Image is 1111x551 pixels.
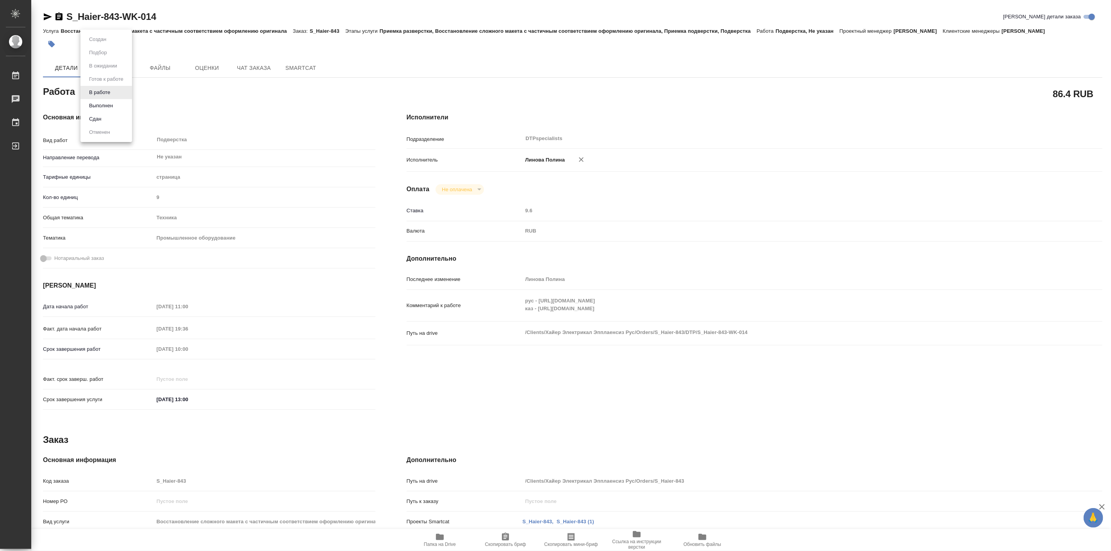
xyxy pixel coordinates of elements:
[87,101,115,110] button: Выполнен
[87,115,104,123] button: Сдан
[87,88,113,97] button: В работе
[87,35,109,44] button: Создан
[87,62,120,70] button: В ожидании
[87,75,126,84] button: Готов к работе
[87,48,109,57] button: Подбор
[87,128,113,137] button: Отменен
